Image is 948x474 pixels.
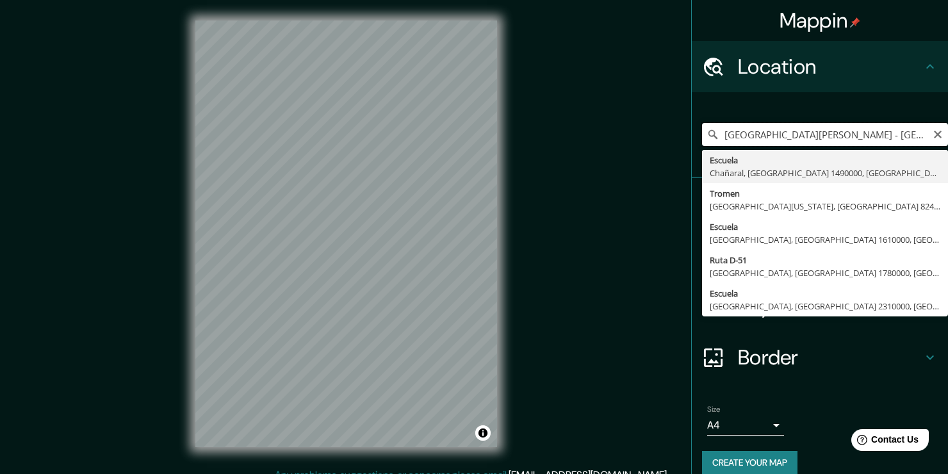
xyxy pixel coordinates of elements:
[738,345,922,370] h4: Border
[692,281,948,332] div: Layout
[195,20,497,447] canvas: Map
[692,178,948,229] div: Pins
[710,167,940,179] div: Chañaral, [GEOGRAPHIC_DATA] 1490000, [GEOGRAPHIC_DATA]
[738,54,922,79] h4: Location
[933,127,943,140] button: Clear
[850,17,860,28] img: pin-icon.png
[834,424,934,460] iframe: Help widget launcher
[710,287,940,300] div: Escuela
[710,233,940,246] div: [GEOGRAPHIC_DATA], [GEOGRAPHIC_DATA] 1610000, [GEOGRAPHIC_DATA]
[710,254,940,266] div: Ruta D-51
[710,300,940,313] div: [GEOGRAPHIC_DATA], [GEOGRAPHIC_DATA] 2310000, [GEOGRAPHIC_DATA]
[707,415,784,436] div: A4
[692,229,948,281] div: Style
[692,41,948,92] div: Location
[702,123,948,146] input: Pick your city or area
[707,404,721,415] label: Size
[692,332,948,383] div: Border
[710,220,940,233] div: Escuela
[738,293,922,319] h4: Layout
[475,425,491,441] button: Toggle attribution
[710,266,940,279] div: [GEOGRAPHIC_DATA], [GEOGRAPHIC_DATA] 1780000, [GEOGRAPHIC_DATA]
[710,187,940,200] div: Tromen
[710,200,940,213] div: [GEOGRAPHIC_DATA][US_STATE], [GEOGRAPHIC_DATA] 8240000, [GEOGRAPHIC_DATA]
[780,8,861,33] h4: Mappin
[710,154,940,167] div: Escuela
